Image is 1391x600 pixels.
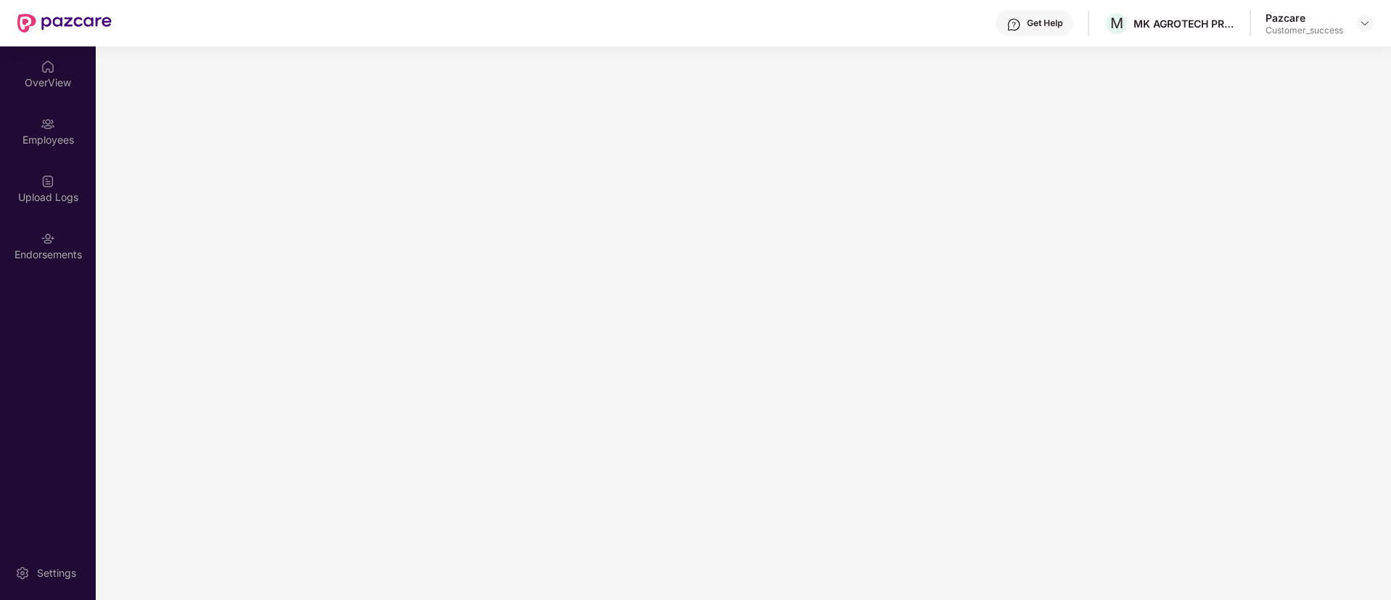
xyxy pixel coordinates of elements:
[1027,17,1062,29] div: Get Help
[41,117,55,131] img: svg+xml;base64,PHN2ZyBpZD0iRW1wbG95ZWVzIiB4bWxucz0iaHR0cDovL3d3dy53My5vcmcvMjAwMC9zdmciIHdpZHRoPS...
[17,14,112,33] img: New Pazcare Logo
[1110,15,1123,32] span: M
[41,231,55,246] img: svg+xml;base64,PHN2ZyBpZD0iRW5kb3JzZW1lbnRzIiB4bWxucz0iaHR0cDovL3d3dy53My5vcmcvMjAwMC9zdmciIHdpZH...
[1007,17,1021,32] img: svg+xml;base64,PHN2ZyBpZD0iSGVscC0zMngzMiIgeG1sbnM9Imh0dHA6Ly93d3cudzMub3JnLzIwMDAvc3ZnIiB3aWR0aD...
[1266,25,1343,36] div: Customer_success
[1266,11,1343,25] div: Pazcare
[33,566,81,580] div: Settings
[15,566,30,580] img: svg+xml;base64,PHN2ZyBpZD0iU2V0dGluZy0yMHgyMCIgeG1sbnM9Imh0dHA6Ly93d3cudzMub3JnLzIwMDAvc3ZnIiB3aW...
[41,59,55,74] img: svg+xml;base64,PHN2ZyBpZD0iSG9tZSIgeG1sbnM9Imh0dHA6Ly93d3cudzMub3JnLzIwMDAvc3ZnIiB3aWR0aD0iMjAiIG...
[1359,17,1371,29] img: svg+xml;base64,PHN2ZyBpZD0iRHJvcGRvd24tMzJ4MzIiIHhtbG5zPSJodHRwOi8vd3d3LnczLm9yZy8yMDAwL3N2ZyIgd2...
[1134,17,1235,30] div: MK AGROTECH PRIVATE LIMITED
[41,174,55,189] img: svg+xml;base64,PHN2ZyBpZD0iVXBsb2FkX0xvZ3MiIGRhdGEtbmFtZT0iVXBsb2FkIExvZ3MiIHhtbG5zPSJodHRwOi8vd3...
